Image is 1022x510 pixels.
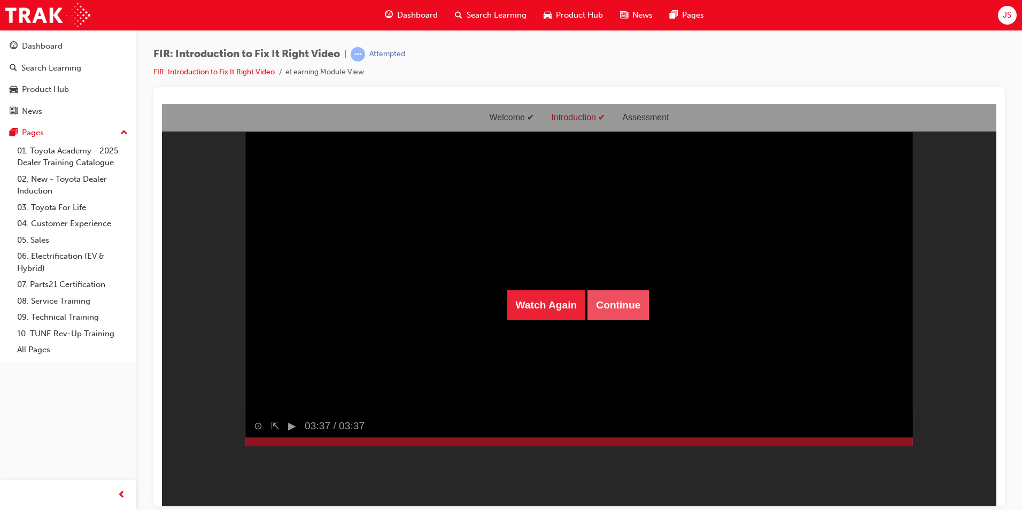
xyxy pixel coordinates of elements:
[13,199,132,216] a: 03. Toyota For Life
[455,9,462,22] span: search-icon
[544,9,552,22] span: car-icon
[556,9,603,21] span: Product Hub
[118,489,126,502] span: prev-icon
[344,48,346,60] span: |
[611,4,661,26] a: news-iconNews
[285,66,364,79] li: eLearning Module View
[385,9,393,22] span: guage-icon
[4,80,132,99] a: Product Hub
[13,248,132,276] a: 06. Electrification (EV & Hybrid)
[670,9,678,22] span: pages-icon
[4,102,132,121] a: News
[661,4,713,26] a: pages-iconPages
[397,9,438,21] span: Dashboard
[13,215,132,232] a: 04. Customer Experience
[22,105,42,118] div: News
[10,42,18,51] span: guage-icon
[13,326,132,342] a: 10. TUNE Rev-Up Training
[13,309,132,326] a: 09. Technical Training
[998,6,1017,25] button: JS
[13,143,132,171] a: 01. Toyota Academy - 2025 Dealer Training Catalogue
[22,83,69,96] div: Product Hub
[632,9,653,21] span: News
[10,107,18,117] span: news-icon
[13,171,132,199] a: 02. New - Toyota Dealer Induction
[4,34,132,123] button: DashboardSearch LearningProduct HubNews
[4,123,132,143] button: Pages
[120,126,128,140] span: up-icon
[13,293,132,310] a: 08. Service Training
[1003,9,1011,21] span: JS
[345,186,424,216] button: Watch Again
[13,342,132,358] a: All Pages
[446,4,535,26] a: search-iconSearch Learning
[425,186,487,216] button: Continue
[10,128,18,138] span: pages-icon
[153,48,340,60] span: FIR: Introduction to Fix It Right Video
[376,4,446,26] a: guage-iconDashboard
[682,9,704,21] span: Pages
[467,9,527,21] span: Search Learning
[620,9,628,22] span: news-icon
[4,36,132,56] a: Dashboard
[5,3,90,27] img: Trak
[10,85,18,95] span: car-icon
[13,276,132,293] a: 07. Parts21 Certification
[369,49,405,59] div: Attempted
[22,40,63,52] div: Dashboard
[22,127,44,139] div: Pages
[4,58,132,78] a: Search Learning
[13,232,132,249] a: 05. Sales
[535,4,611,26] a: car-iconProduct Hub
[10,64,17,73] span: search-icon
[153,67,275,76] a: FIR: Introduction to Fix It Right Video
[351,47,365,61] span: learningRecordVerb_ATTEMPT-icon
[21,62,81,74] div: Search Learning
